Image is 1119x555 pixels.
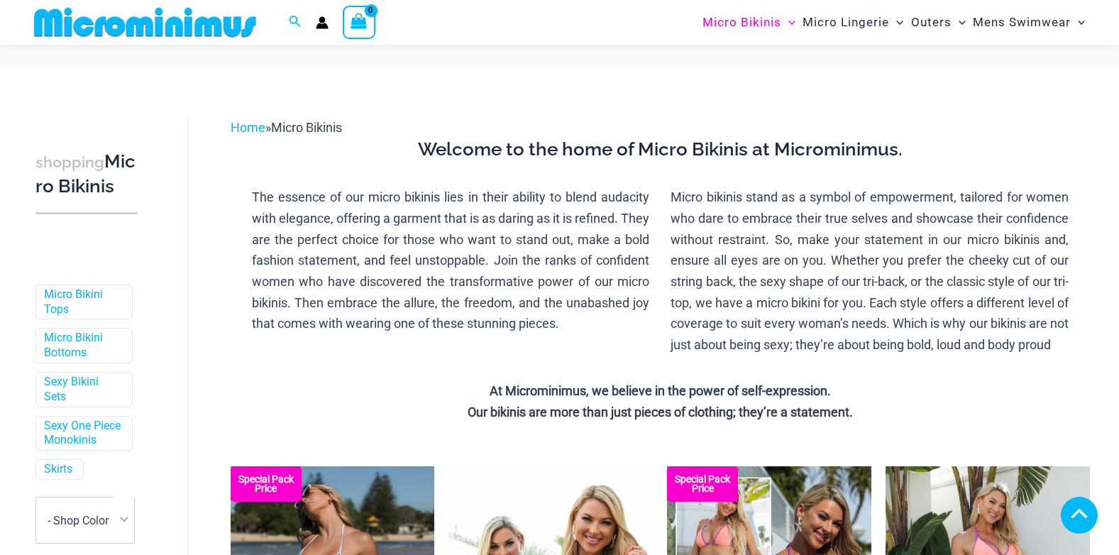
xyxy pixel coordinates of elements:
[44,375,121,405] a: Sexy Bikini Sets
[44,331,121,361] a: Micro Bikini Bottoms
[44,419,121,449] a: Sexy One Piece Monokinis
[889,4,903,40] span: Menu Toggle
[35,150,138,199] h3: Micro Bikinis
[241,138,1079,162] h3: Welcome to the home of Micro Bikinis at Microminimus.
[952,4,966,40] span: Menu Toggle
[697,2,1091,43] nav: Site Navigation
[908,4,969,40] a: OutersMenu ToggleMenu Toggle
[44,287,121,317] a: Micro Bikini Tops
[490,383,831,398] strong: At Microminimus, we believe in the power of self-expression.
[316,16,329,29] a: Account icon link
[36,498,134,543] span: - Shop Color
[911,4,952,40] span: Outers
[271,120,342,135] span: Micro Bikinis
[35,153,104,171] span: shopping
[35,497,135,544] span: - Shop Color
[343,6,375,38] a: View Shopping Cart, empty
[1071,4,1085,40] span: Menu Toggle
[231,120,342,135] span: »
[289,13,302,31] a: Search icon link
[699,4,799,40] a: Micro BikinisMenu ToggleMenu Toggle
[702,4,781,40] span: Micro Bikinis
[803,4,889,40] span: Micro Lingerie
[671,187,1069,356] p: Micro bikinis stand as a symbol of empowerment, tailored for women who dare to embrace their true...
[231,475,302,493] b: Special Pack Price
[28,6,262,38] img: MM SHOP LOGO FLAT
[973,4,1071,40] span: Mens Swimwear
[231,120,265,135] a: Home
[468,405,853,419] strong: Our bikinis are more than just pieces of clothing; they’re a statement.
[252,187,650,334] p: The essence of our micro bikinis lies in their ability to blend audacity with elegance, offering ...
[799,4,907,40] a: Micro LingerieMenu ToggleMenu Toggle
[969,4,1088,40] a: Mens SwimwearMenu ToggleMenu Toggle
[667,475,738,493] b: Special Pack Price
[781,4,795,40] span: Menu Toggle
[44,462,72,477] a: Skirts
[48,514,109,527] span: - Shop Color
